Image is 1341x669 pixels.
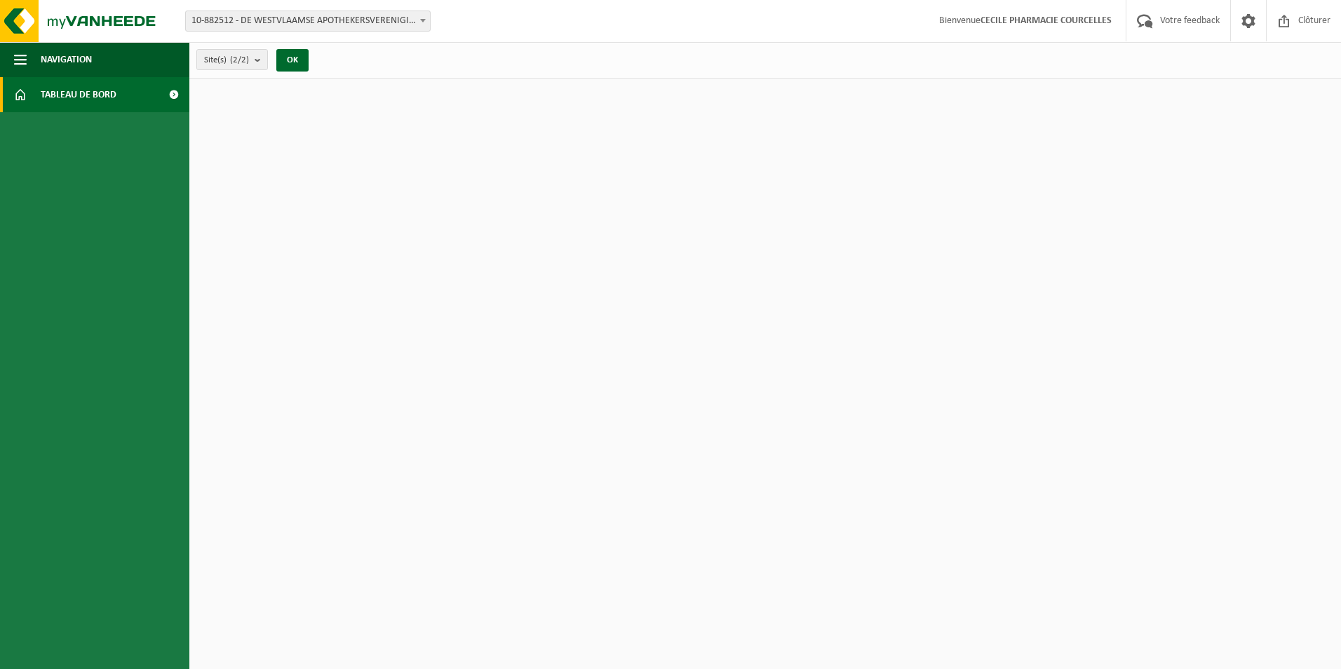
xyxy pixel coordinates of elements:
span: 10-882512 - DE WESTVLAAMSE APOTHEKERSVERENIGING/APOTHEEK COURCELLES - FRAMERIES [186,11,430,31]
strong: CECILE PHARMACIE COURCELLES [981,15,1112,26]
span: Tableau de bord [41,77,116,112]
button: OK [276,49,309,72]
span: 10-882512 - DE WESTVLAAMSE APOTHEKERSVERENIGING/APOTHEEK COURCELLES - FRAMERIES [185,11,431,32]
button: Site(s)(2/2) [196,49,268,70]
count: (2/2) [230,55,249,65]
span: Navigation [41,42,92,77]
span: Site(s) [204,50,249,71]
